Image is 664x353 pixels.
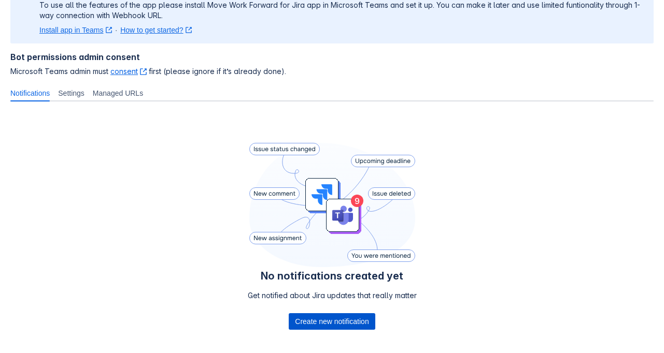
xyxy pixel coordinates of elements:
[289,313,375,330] div: Button group
[93,88,143,98] span: Managed URLs
[39,25,112,35] a: Install app in Teams
[10,52,654,62] h4: Bot permissions admin consent
[58,88,84,98] span: Settings
[248,270,417,282] h4: No notifications created yet
[295,313,369,330] span: Create new notification
[248,290,417,301] p: Get notified about Jira updates that really matter
[10,88,50,98] span: Notifications
[10,66,654,77] span: Microsoft Teams admin must first (please ignore if it’s already done).
[120,25,192,35] a: How to get started?
[110,67,147,76] a: consent
[289,313,375,330] button: Create new notification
